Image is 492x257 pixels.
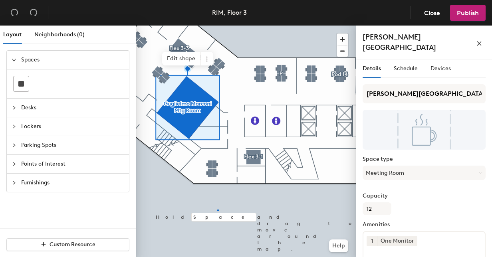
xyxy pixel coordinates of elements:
[26,5,42,21] button: Redo (⌘ + ⇧ + Z)
[329,239,348,252] button: Help
[21,51,124,69] span: Spaces
[457,9,479,17] span: Publish
[10,8,18,16] span: undo
[363,65,381,72] span: Details
[417,5,447,21] button: Close
[12,57,16,62] span: expanded
[430,65,451,72] span: Devices
[21,155,124,173] span: Points of Interest
[424,9,440,17] span: Close
[6,238,129,251] button: Custom Resource
[12,143,16,148] span: collapsed
[450,5,486,21] button: Publish
[363,193,486,199] label: Capacity
[50,241,95,248] span: Custom Resource
[12,124,16,129] span: collapsed
[21,174,124,192] span: Furnishings
[3,31,22,38] span: Layout
[363,221,486,228] label: Amenities
[377,236,417,246] div: One Monitor
[212,8,247,18] div: RIM, Floor 3
[12,180,16,185] span: collapsed
[363,32,473,53] h4: [PERSON_NAME][GEOGRAPHIC_DATA]
[34,31,85,38] span: Neighborhoods (0)
[371,237,373,245] span: 1
[21,117,124,136] span: Lockers
[476,41,482,46] span: close
[394,65,418,72] span: Schedule
[367,236,377,246] button: 1
[21,99,124,117] span: Desks
[21,136,124,154] span: Parking Spots
[363,110,486,150] img: The space named Guglielmo Marconi Mtg Room
[363,156,486,162] label: Space type
[6,5,22,21] button: Undo (⌘ + Z)
[12,105,16,110] span: collapsed
[363,166,486,180] button: Meeting Room
[162,52,200,65] span: Edit shape
[12,162,16,166] span: collapsed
